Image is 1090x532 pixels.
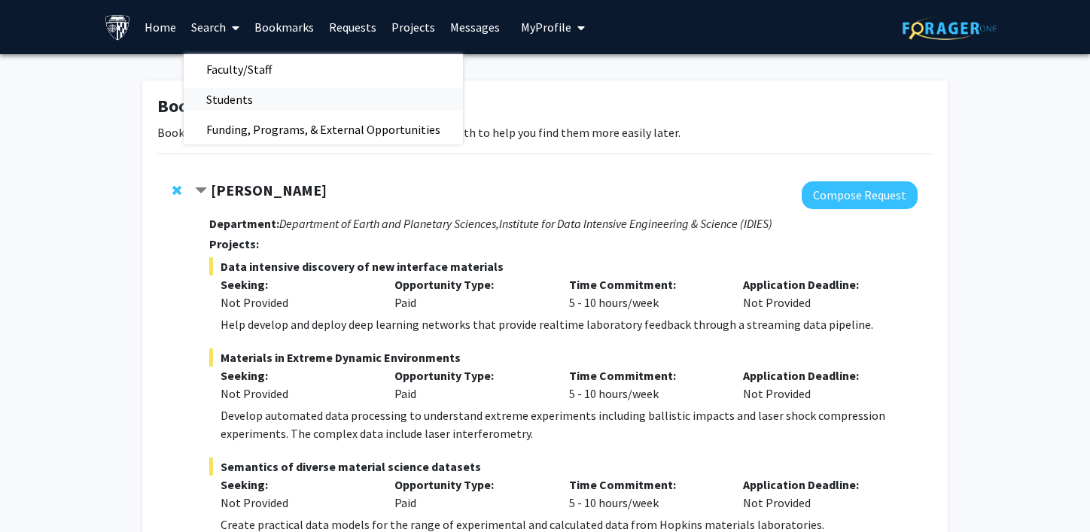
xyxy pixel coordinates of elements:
[184,114,463,144] span: Funding, Programs, & External Opportunities
[569,275,721,293] p: Time Commitment:
[443,1,507,53] a: Messages
[221,476,373,494] p: Seeking:
[221,275,373,293] p: Seeking:
[184,84,276,114] span: Students
[558,275,732,312] div: 5 - 10 hours/week
[209,458,918,476] span: Semantics of diverse material science datasets
[558,366,732,403] div: 5 - 10 hours/week
[247,1,321,53] a: Bookmarks
[157,123,933,141] p: Bookmark the faculty/staff you are interested in working with to help you find them more easily l...
[279,216,499,231] i: Department of Earth and Planetary Sciences,
[184,118,463,141] a: Funding, Programs, & External Opportunities
[394,366,547,385] p: Opportunity Type:
[732,366,906,403] div: Not Provided
[384,1,443,53] a: Projects
[184,1,247,53] a: Search
[157,96,933,117] h1: Bookmarks
[195,185,207,197] span: Contract David Elbert Bookmark
[11,464,64,521] iframe: Chat
[383,366,558,403] div: Paid
[732,275,906,312] div: Not Provided
[209,348,918,366] span: Materials in Extreme Dynamic Environments
[743,476,895,494] p: Application Deadline:
[105,14,131,41] img: Johns Hopkins University Logo
[903,17,997,40] img: ForagerOne Logo
[211,181,327,199] strong: [PERSON_NAME]
[558,476,732,512] div: 5 - 10 hours/week
[221,385,373,403] div: Not Provided
[743,275,895,293] p: Application Deadline:
[569,476,721,494] p: Time Commitment:
[383,476,558,512] div: Paid
[732,476,906,512] div: Not Provided
[521,20,571,35] span: My Profile
[184,58,463,81] a: Faculty/Staff
[569,366,721,385] p: Time Commitment:
[321,1,384,53] a: Requests
[394,275,547,293] p: Opportunity Type:
[499,216,772,231] i: Institute for Data Intensive Engineering & Science (IDIES)
[184,88,463,111] a: Students
[221,293,373,312] div: Not Provided
[172,184,181,196] span: Remove David Elbert from bookmarks
[802,181,918,209] button: Compose Request to David Elbert
[221,315,918,333] div: Help develop and deploy deep learning networks that provide realtime laboratory feedback through ...
[221,494,373,512] div: Not Provided
[394,476,547,494] p: Opportunity Type:
[209,257,918,275] span: Data intensive discovery of new interface materials
[137,1,184,53] a: Home
[184,54,294,84] span: Faculty/Staff
[209,236,259,251] strong: Projects:
[383,275,558,312] div: Paid
[221,406,918,442] div: Develop automated data processing to understand extreme experiments including ballistic impacts a...
[221,366,373,385] p: Seeking:
[743,366,895,385] p: Application Deadline:
[209,216,279,231] strong: Department:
